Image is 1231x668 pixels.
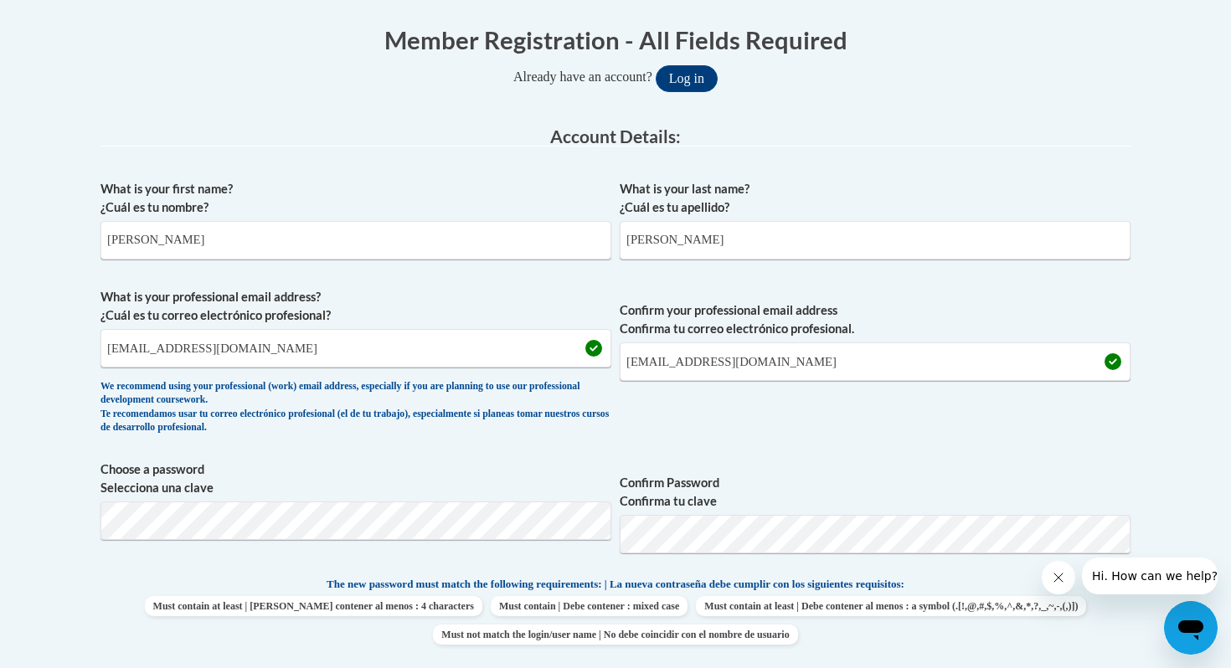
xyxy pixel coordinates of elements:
iframe: Button to launch messaging window [1164,601,1218,655]
span: Must contain at least | [PERSON_NAME] contener al menos : 4 characters [145,596,482,616]
label: Choose a password Selecciona una clave [100,460,611,497]
span: Already have an account? [513,69,652,84]
label: Confirm Password Confirma tu clave [620,474,1131,511]
div: We recommend using your professional (work) email address, especially if you are planning to use ... [100,380,611,435]
input: Metadata input [100,221,611,259]
label: Confirm your professional email address Confirma tu correo electrónico profesional. [620,301,1131,338]
span: Must contain | Debe contener : mixed case [491,596,688,616]
span: Must contain at least | Debe contener al menos : a symbol (.[!,@,#,$,%,^,&,*,?,_,~,-,(,)]) [696,596,1086,616]
input: Metadata input [100,329,611,367]
h1: Member Registration - All Fields Required [100,23,1131,57]
input: Metadata input [620,221,1131,259]
label: What is your professional email address? ¿Cuál es tu correo electrónico profesional? [100,288,611,325]
label: What is your last name? ¿Cuál es tu apellido? [620,180,1131,217]
label: What is your first name? ¿Cuál es tu nombre? [100,180,611,217]
iframe: Message from company [1082,558,1218,594]
span: Account Details: [550,126,681,146]
span: Must not match the login/user name | No debe coincidir con el nombre de usuario [433,624,797,645]
button: Log in [656,65,718,92]
iframe: Close message [1042,561,1075,594]
span: The new password must match the following requirements: | La nueva contraseña debe cumplir con lo... [327,577,904,592]
input: Required [620,342,1131,381]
